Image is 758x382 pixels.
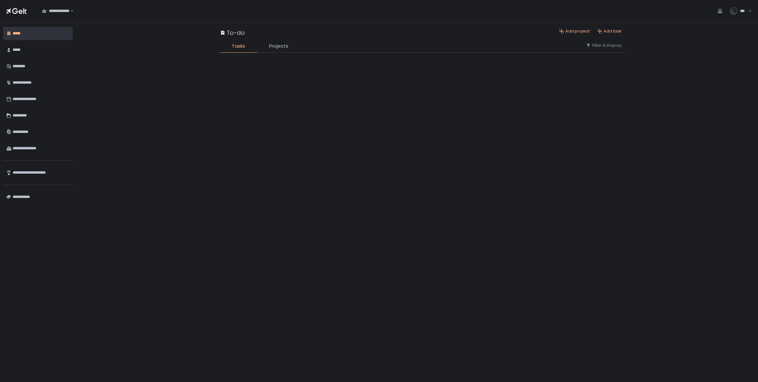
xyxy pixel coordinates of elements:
input: Search for option [69,8,70,14]
button: Add task [597,28,622,34]
div: To-do [220,28,245,37]
button: Filter & Display [586,43,622,48]
div: Search for option [38,4,74,18]
span: Projects [269,43,288,50]
span: Tasks [232,43,245,50]
button: Add project [559,28,590,34]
